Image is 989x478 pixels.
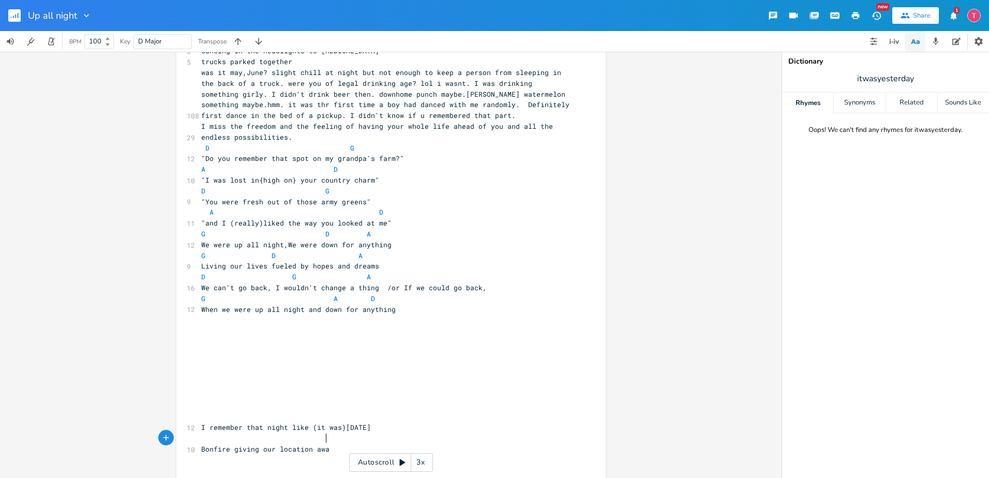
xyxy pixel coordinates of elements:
span: I miss the freedom and the feeling of having your whole life ahead of you and all the endless pos... [201,122,557,142]
span: was it may,June? slight chill at night but not enough to keep a person from sleeping in the back ... [201,68,574,120]
div: 3x [411,453,430,472]
span: I remember that night like (it was)[DATE] [201,423,371,432]
span: We were up all night,We were down for anything [201,240,392,249]
span: D [334,165,338,174]
span: Bonfire giving our location awa [201,444,329,454]
span: D [371,294,375,303]
span: When we were up all night and down for anything [201,305,396,314]
div: BPM [69,39,81,44]
span: "and I (really)liked the way you looked at me" [201,218,392,228]
span: "Do you remember that spot on my grandpa's farm?" [201,154,404,163]
span: Living our lives fueled by hopes and dreams [201,261,379,271]
span: G [201,251,205,260]
span: trucks parked together [201,57,292,66]
div: Dictionary [788,58,983,65]
img: tabitha8501.tn [967,9,981,22]
div: Share [913,11,931,20]
span: D [325,229,329,238]
span: D [201,186,205,196]
span: "You were fresh out of those army greens" [201,197,371,206]
span: G [350,143,354,153]
div: Sounds Like [938,93,989,113]
span: A [334,294,338,303]
span: itwasyesterday [857,73,914,85]
span: A [358,251,363,260]
div: Transpose [198,38,227,44]
span: G [292,272,296,281]
div: Rhymes [782,93,833,113]
div: New [876,3,890,11]
span: We can't go back, I wouldn't change a thing /or If we could go back, [201,283,487,292]
span: G [201,294,205,303]
span: Up all night [28,11,77,20]
button: 1 [943,6,964,25]
span: A [367,229,371,238]
button: Share [892,7,939,24]
span: D [379,207,383,217]
button: New [866,6,887,25]
div: Related [886,93,937,113]
span: D Major [138,37,162,46]
div: Autoscroll [349,453,433,472]
span: A [367,272,371,281]
div: Synonyms [834,93,885,113]
span: D [205,143,209,153]
span: G [325,186,329,196]
span: G [201,229,205,238]
span: A [201,165,205,174]
span: D [272,251,276,260]
span: A [209,207,214,217]
div: 1 [954,7,960,13]
span: "I was lost in{high on} your country charm" [201,175,379,185]
div: Key [120,38,130,44]
div: Oops! We can't find any rhymes for itwasyesterday. [808,126,963,135]
span: D [201,272,205,281]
